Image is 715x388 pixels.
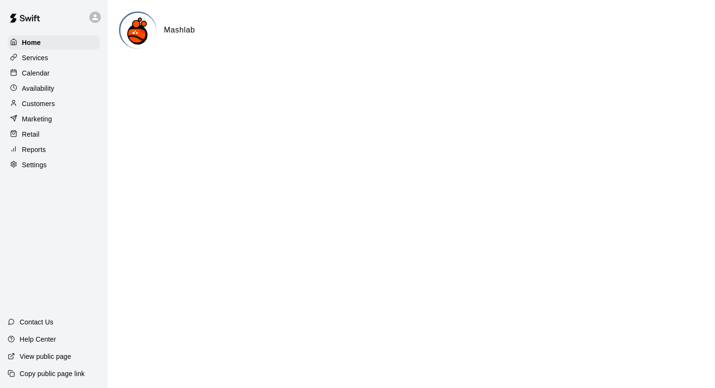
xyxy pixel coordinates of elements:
[20,334,56,344] p: Help Center
[8,35,100,50] a: Home
[22,38,41,47] p: Home
[8,66,100,80] a: Calendar
[20,369,85,378] p: Copy public page link
[8,81,100,96] a: Availability
[22,114,52,124] p: Marketing
[22,68,50,78] p: Calendar
[8,142,100,157] a: Reports
[22,53,48,63] p: Services
[8,112,100,126] a: Marketing
[120,13,156,49] img: Mashlab logo
[20,317,54,327] p: Contact Us
[8,127,100,141] a: Retail
[22,160,47,170] p: Settings
[8,51,100,65] a: Services
[8,97,100,111] a: Customers
[164,24,195,36] h6: Mashlab
[22,84,54,93] p: Availability
[8,158,100,172] a: Settings
[22,145,46,154] p: Reports
[22,129,40,139] p: Retail
[20,352,71,361] p: View public page
[22,99,55,108] p: Customers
